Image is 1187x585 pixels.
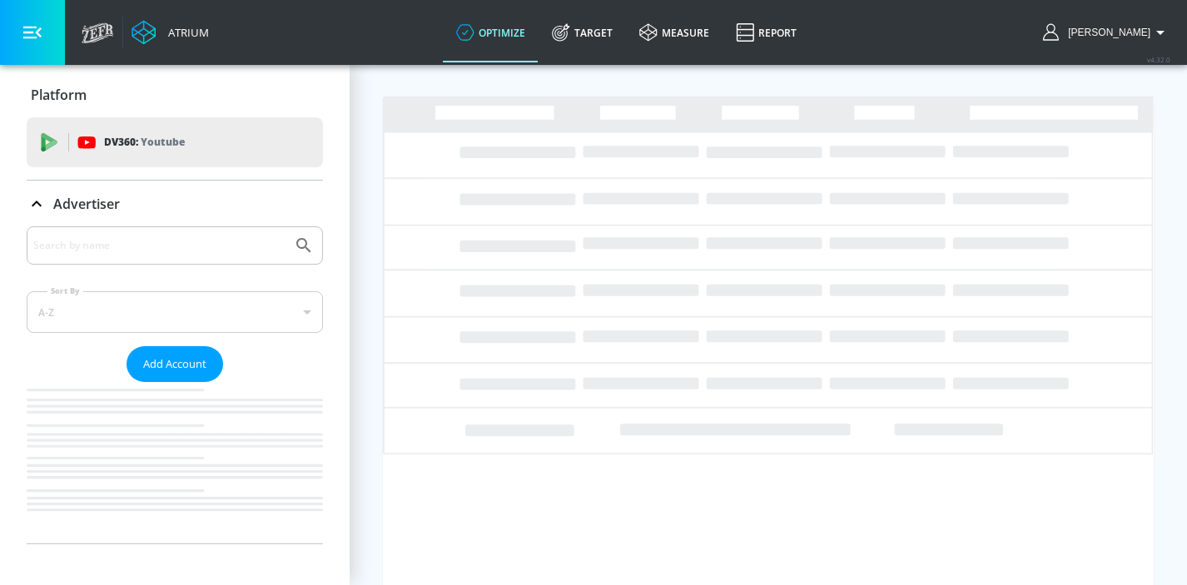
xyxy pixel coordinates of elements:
[31,86,87,104] p: Platform
[27,72,323,118] div: Platform
[1147,55,1170,64] span: v 4.32.0
[626,2,723,62] a: measure
[1061,27,1150,38] span: login as: Heather.Aleksis@zefr.com
[723,2,810,62] a: Report
[104,133,185,151] p: DV360:
[27,226,323,543] div: Advertiser
[443,2,539,62] a: optimize
[47,285,83,296] label: Sort By
[1043,22,1170,42] button: [PERSON_NAME]
[27,382,323,543] nav: list of Advertiser
[143,354,206,374] span: Add Account
[53,195,120,213] p: Advertiser
[539,2,626,62] a: Target
[27,181,323,227] div: Advertiser
[27,117,323,167] div: DV360: Youtube
[27,291,323,333] div: A-Z
[132,20,209,45] a: Atrium
[141,133,185,151] p: Youtube
[127,346,223,382] button: Add Account
[33,235,286,256] input: Search by name
[161,25,209,40] div: Atrium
